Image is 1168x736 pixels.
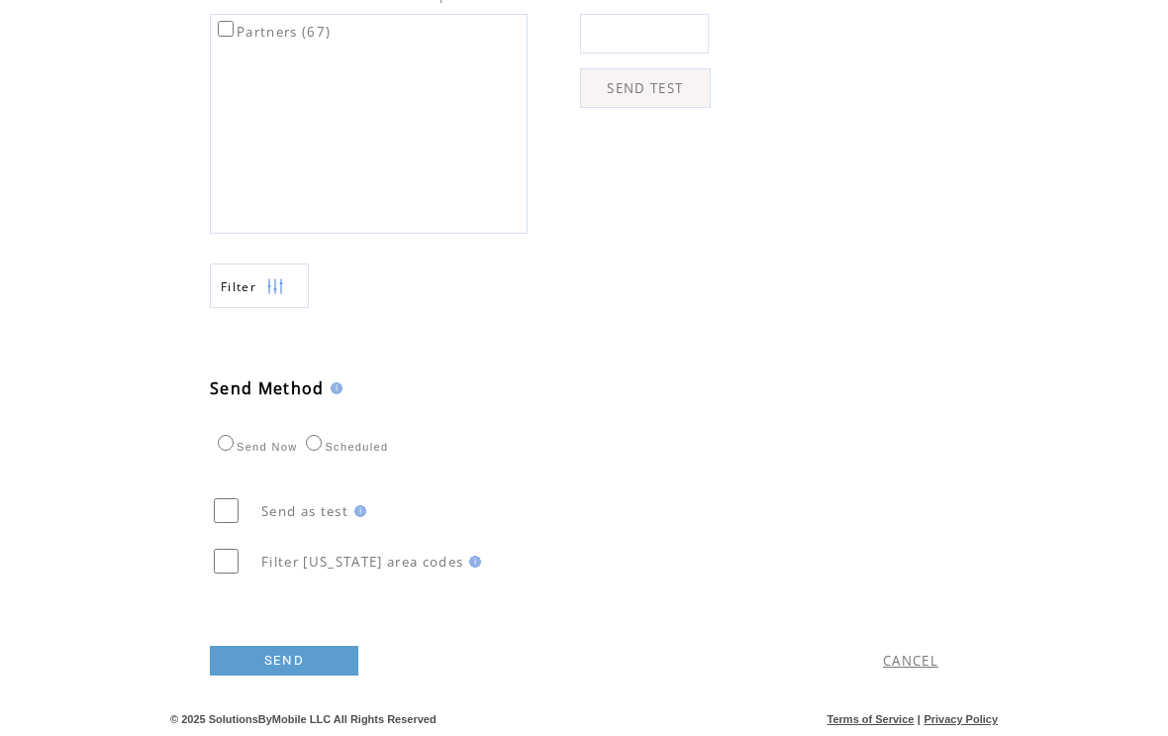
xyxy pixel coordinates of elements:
[170,714,437,726] span: © 2025 SolutionsByMobile LLC All Rights Reserved
[221,279,256,296] span: Show filters
[210,378,325,400] span: Send Method
[210,647,358,677] a: SEND
[883,653,938,671] a: CANCEL
[218,436,234,452] input: Send Now
[827,714,915,726] a: Terms of Service
[306,436,322,452] input: Scheduled
[218,22,234,38] input: Partners (67)
[301,442,388,454] label: Scheduled
[214,24,331,42] label: Partners (67)
[348,506,366,518] img: help.gif
[580,69,711,109] a: SEND TEST
[261,554,463,572] span: Filter [US_STATE] area codes
[924,714,998,726] a: Privacy Policy
[213,442,297,454] label: Send Now
[918,714,921,726] span: |
[325,383,342,395] img: help.gif
[210,264,309,309] a: Filter
[463,557,481,569] img: help.gif
[261,503,348,521] span: Send as test
[266,265,284,310] img: filters.png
